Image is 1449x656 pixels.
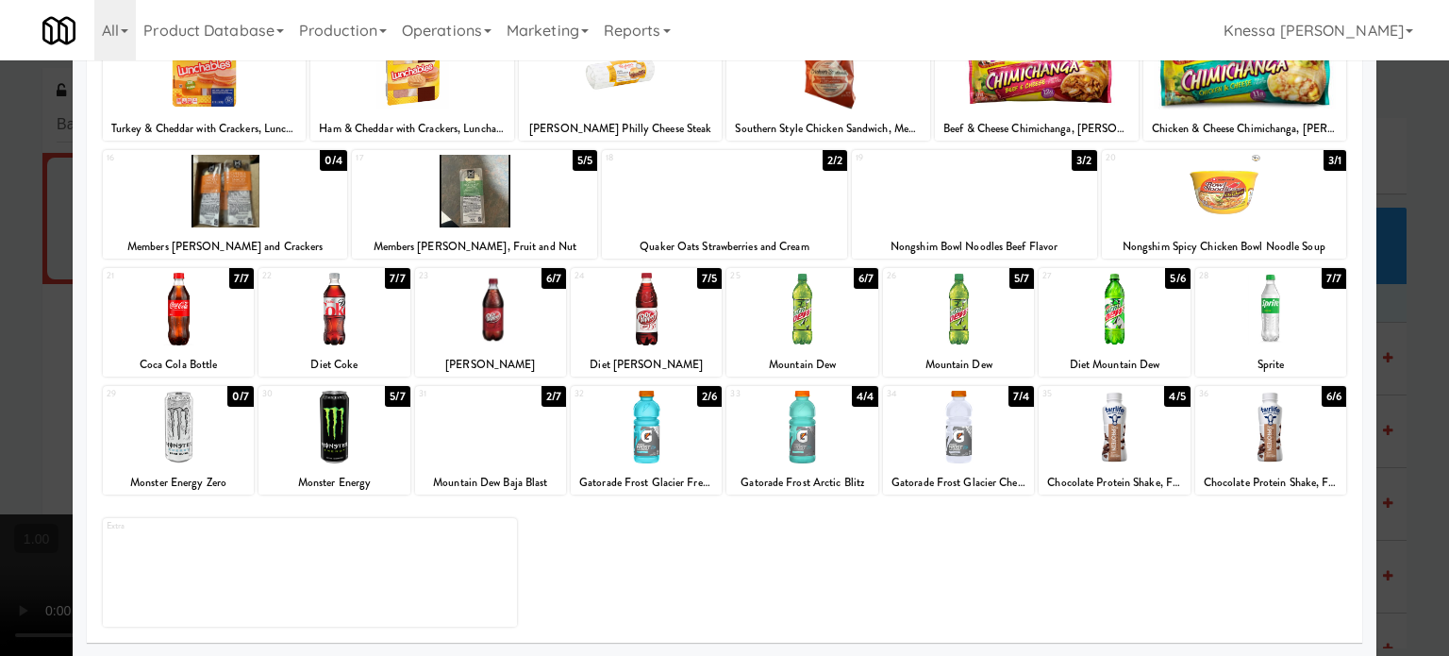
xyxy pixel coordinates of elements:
[729,353,874,377] div: Mountain Dew
[883,386,1034,495] div: 347/4Gatorade Frost Glacier Cherry
[103,150,348,259] div: 160/4Members [PERSON_NAME] and Crackers
[1143,32,1347,141] div: 157/4Chicken & Cheese Chimichanga, [PERSON_NAME]
[385,386,409,407] div: 5/7
[726,353,877,377] div: Mountain Dew
[519,117,723,141] div: [PERSON_NAME] Philly Cheese Steak
[1146,117,1344,141] div: Chicken & Cheese Chimichanga, [PERSON_NAME]
[258,386,409,495] div: 305/7Monster Energy
[726,386,877,495] div: 334/4Gatorade Frost Arctic Blitz
[229,268,254,289] div: 7/7
[1322,268,1346,289] div: 7/7
[1042,268,1114,284] div: 27
[106,471,251,495] div: Monster Energy Zero
[574,353,719,377] div: Diet [PERSON_NAME]
[419,268,491,284] div: 23
[571,386,722,495] div: 322/6Gatorade Frost Glacier Freeze
[258,268,409,377] div: 227/7Diet Coke
[1195,353,1346,377] div: Sprite
[1165,268,1190,289] div: 5/6
[262,268,334,284] div: 22
[726,32,930,141] div: 134/0Southern Style Chicken Sandwich, Member's [PERSON_NAME]
[886,471,1031,495] div: Gatorade Frost Glacier Cherry
[519,32,723,141] div: 123/3[PERSON_NAME] Philly Cheese Steak
[883,471,1034,495] div: Gatorade Frost Glacier Cherry
[886,353,1031,377] div: Mountain Dew
[575,386,646,402] div: 32
[726,117,930,141] div: Southern Style Chicken Sandwich, Member's [PERSON_NAME]
[1198,471,1343,495] div: Chocolate Protein Shake, Fairlife
[103,353,254,377] div: Coca Cola Bottle
[261,353,407,377] div: Diet Coke
[385,268,409,289] div: 7/7
[258,353,409,377] div: Diet Coke
[1199,386,1271,402] div: 36
[726,471,877,495] div: Gatorade Frost Arctic Blitz
[852,386,878,407] div: 4/4
[103,235,348,259] div: Members [PERSON_NAME] and Crackers
[106,353,251,377] div: Coca Cola Bottle
[352,150,597,259] div: 175/5Members [PERSON_NAME], Fruit and Nut
[887,268,958,284] div: 26
[356,150,475,166] div: 17
[852,150,1097,259] div: 193/2Nongshim Bowl Noodles Beef Flavor
[415,353,566,377] div: [PERSON_NAME]
[320,150,347,171] div: 0/4
[605,235,844,259] div: Quaker Oats Strawberries and Cream
[1102,235,1347,259] div: Nongshim Spicy Chicken Bowl Noodle Soup
[883,353,1034,377] div: Mountain Dew
[541,386,566,407] div: 2/7
[1039,386,1190,495] div: 354/5Chocolate Protein Shake, Fairlife
[1324,150,1346,171] div: 3/1
[310,117,514,141] div: Ham & Cheddar with Crackers, Lunchables
[573,150,597,171] div: 5/5
[227,386,254,407] div: 0/7
[1106,150,1224,166] div: 20
[852,235,1097,259] div: Nongshim Bowl Noodles Beef Flavor
[1042,386,1114,402] div: 35
[729,117,927,141] div: Southern Style Chicken Sandwich, Member's [PERSON_NAME]
[103,471,254,495] div: Monster Energy Zero
[571,471,722,495] div: Gatorade Frost Glacier Freeze
[103,518,517,627] div: Extra
[823,150,847,171] div: 2/2
[571,268,722,377] div: 247/5Diet [PERSON_NAME]
[602,150,847,259] div: 182/2Quaker Oats Strawberries and Cream
[729,471,874,495] div: Gatorade Frost Arctic Blitz
[42,14,75,47] img: Micromart
[1199,268,1271,284] div: 28
[103,117,307,141] div: Turkey & Cheddar with Crackers, Lunchables
[541,268,566,289] div: 6/7
[602,235,847,259] div: Quaker Oats Strawberries and Cream
[935,117,1139,141] div: Beef & Cheese Chimichanga, [PERSON_NAME]
[415,268,566,377] div: 236/7[PERSON_NAME]
[730,386,802,402] div: 33
[107,386,178,402] div: 29
[1105,235,1344,259] div: Nongshim Spicy Chicken Bowl Noodle Soup
[262,386,334,402] div: 30
[1143,117,1347,141] div: Chicken & Cheese Chimichanga, [PERSON_NAME]
[107,518,310,534] div: Extra
[606,150,724,166] div: 18
[856,150,974,166] div: 19
[935,32,1139,141] div: 140/4Beef & Cheese Chimichanga, [PERSON_NAME]
[419,386,491,402] div: 31
[1322,386,1346,407] div: 6/6
[352,235,597,259] div: Members [PERSON_NAME], Fruit and Nut
[575,268,646,284] div: 24
[415,471,566,495] div: Mountain Dew Baja Blast
[1041,353,1187,377] div: Diet Mountain Dew
[730,268,802,284] div: 25
[415,386,566,495] div: 312/7Mountain Dew Baja Blast
[103,32,307,141] div: 104/3Turkey & Cheddar with Crackers, Lunchables
[887,386,958,402] div: 34
[855,235,1094,259] div: Nongshim Bowl Noodles Beef Flavor
[1195,471,1346,495] div: Chocolate Protein Shake, Fairlife
[1039,471,1190,495] div: Chocolate Protein Shake, Fairlife
[103,268,254,377] div: 217/7Coca Cola Bottle
[418,353,563,377] div: [PERSON_NAME]
[261,471,407,495] div: Monster Energy
[418,471,563,495] div: Mountain Dew Baja Blast
[522,117,720,141] div: [PERSON_NAME] Philly Cheese Steak
[1041,471,1187,495] div: Chocolate Protein Shake, Fairlife
[697,268,722,289] div: 7/5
